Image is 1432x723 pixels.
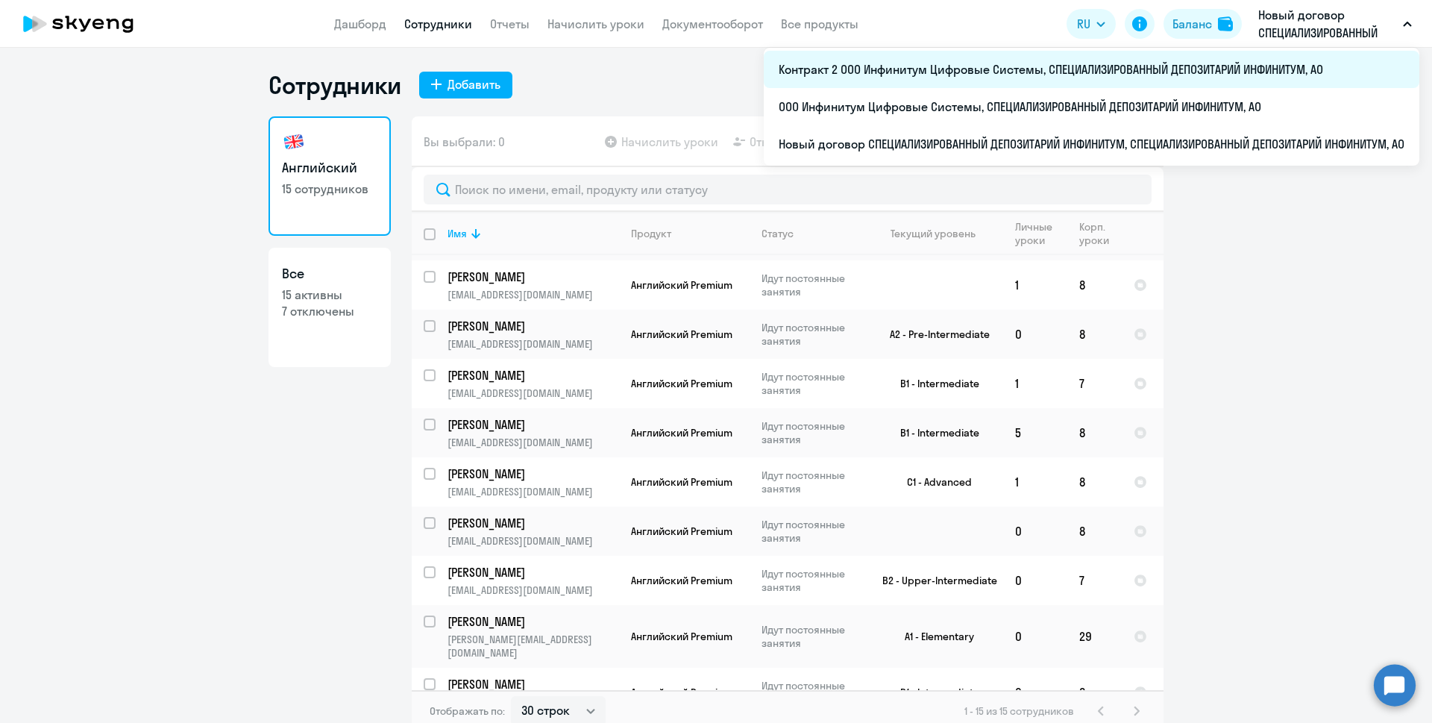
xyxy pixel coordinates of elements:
span: Английский Premium [631,278,732,292]
a: Все продукты [781,16,858,31]
div: Личные уроки [1015,220,1057,247]
a: Английский15 сотрудников [268,116,391,236]
p: [PERSON_NAME] [447,564,616,580]
p: Идут постоянные занятия [761,321,864,348]
p: [PERSON_NAME] [447,416,616,433]
td: 1 [1003,457,1067,507]
td: A1 - Elementary [864,605,1003,668]
button: Добавить [419,72,512,98]
td: 1 [1003,359,1067,408]
p: [PERSON_NAME] [447,676,616,692]
td: 8 [1067,668,1122,717]
span: Английский Premium [631,574,732,587]
div: Корп. уроки [1079,220,1111,247]
p: [PERSON_NAME] [447,466,616,482]
span: Отображать по: [430,704,505,718]
div: Корп. уроки [1079,220,1121,247]
input: Поиск по имени, email, продукту или статусу [424,175,1152,204]
a: Сотрудники [404,16,472,31]
p: [PERSON_NAME] [447,318,616,334]
p: 15 активны [282,287,377,303]
p: [EMAIL_ADDRESS][DOMAIN_NAME] [447,386,618,400]
td: 8 [1067,310,1122,359]
p: [PERSON_NAME] [447,613,616,630]
td: 8 [1067,457,1122,507]
a: [PERSON_NAME] [447,269,618,285]
span: Вы выбрали: 0 [424,133,505,151]
td: 0 [1003,310,1067,359]
img: balance [1218,16,1233,31]
td: A2 - Pre-Intermediate [864,310,1003,359]
td: C1 - Advanced [864,457,1003,507]
span: Английский Premium [631,525,732,538]
p: [EMAIL_ADDRESS][DOMAIN_NAME] [447,485,618,498]
a: [PERSON_NAME] [447,564,618,580]
div: Статус [761,227,864,240]
p: Новый договор СПЕЦИАЛИЗИРОВАННЫЙ ДЕПОЗИТАРИЙ ИНФИНИТУМ, СПЕЦИАЛИЗИРОВАННЫЙ ДЕПОЗИТАРИЙ ИНФИНИТУМ, АО [1258,6,1397,42]
div: Текущий уровень [891,227,976,240]
p: Идут постоянные занятия [761,370,864,397]
p: Идут постоянные занятия [761,469,864,495]
td: 0 [1003,668,1067,717]
h3: Английский [282,158,377,178]
div: Баланс [1172,15,1212,33]
span: RU [1077,15,1090,33]
a: [PERSON_NAME] [447,318,618,334]
div: Продукт [631,227,749,240]
button: Балансbalance [1163,9,1242,39]
div: Имя [447,227,618,240]
span: Английский Premium [631,377,732,390]
p: [EMAIL_ADDRESS][DOMAIN_NAME] [447,583,618,597]
p: Идут постоянные занятия [761,679,864,706]
p: [EMAIL_ADDRESS][DOMAIN_NAME] [447,436,618,449]
a: [PERSON_NAME] [447,416,618,433]
button: Новый договор СПЕЦИАЛИЗИРОВАННЫЙ ДЕПОЗИТАРИЙ ИНФИНИТУМ, СПЕЦИАЛИЗИРОВАННЫЙ ДЕПОЗИТАРИЙ ИНФИНИТУМ, АО [1251,6,1419,42]
span: Английский Premium [631,475,732,489]
p: [PERSON_NAME] [447,367,616,384]
h3: Все [282,264,377,284]
td: B1 - Intermediate [864,359,1003,408]
td: 7 [1067,556,1122,605]
td: 5 [1003,408,1067,457]
p: Идут постоянные занятия [761,419,864,446]
a: [PERSON_NAME] [447,676,618,692]
div: Добавить [447,75,500,93]
a: Все15 активны7 отключены [268,248,391,367]
td: 0 [1003,556,1067,605]
h1: Сотрудники [268,70,401,100]
a: [PERSON_NAME] [447,515,618,531]
td: B2 - Upper-Intermediate [864,556,1003,605]
a: Отчеты [490,16,530,31]
a: Документооборот [662,16,763,31]
a: [PERSON_NAME] [447,613,618,630]
td: 0 [1003,507,1067,556]
a: Дашборд [334,16,386,31]
p: [PERSON_NAME][EMAIL_ADDRESS][DOMAIN_NAME] [447,633,618,660]
p: Идут постоянные занятия [761,567,864,594]
p: Идут постоянные занятия [761,623,864,650]
a: [PERSON_NAME] [447,367,618,384]
p: [EMAIL_ADDRESS][DOMAIN_NAME] [447,337,618,351]
a: Начислить уроки [547,16,644,31]
td: B1 - Intermediate [864,408,1003,457]
ul: RU [764,48,1419,166]
div: Статус [761,227,794,240]
span: Английский Premium [631,630,732,643]
td: 8 [1067,260,1122,310]
p: 15 сотрудников [282,181,377,197]
td: 8 [1067,507,1122,556]
td: 8 [1067,408,1122,457]
button: RU [1067,9,1116,39]
p: [PERSON_NAME] [447,515,616,531]
a: [PERSON_NAME] [447,466,618,482]
div: Имя [447,227,467,240]
span: Английский Premium [631,328,732,341]
p: [EMAIL_ADDRESS][DOMAIN_NAME] [447,534,618,548]
div: Продукт [631,227,671,240]
td: B1 - Intermediate [864,668,1003,717]
div: Текущий уровень [876,227,1002,240]
td: 1 [1003,260,1067,310]
td: 7 [1067,359,1122,408]
p: 7 отключены [282,303,377,319]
